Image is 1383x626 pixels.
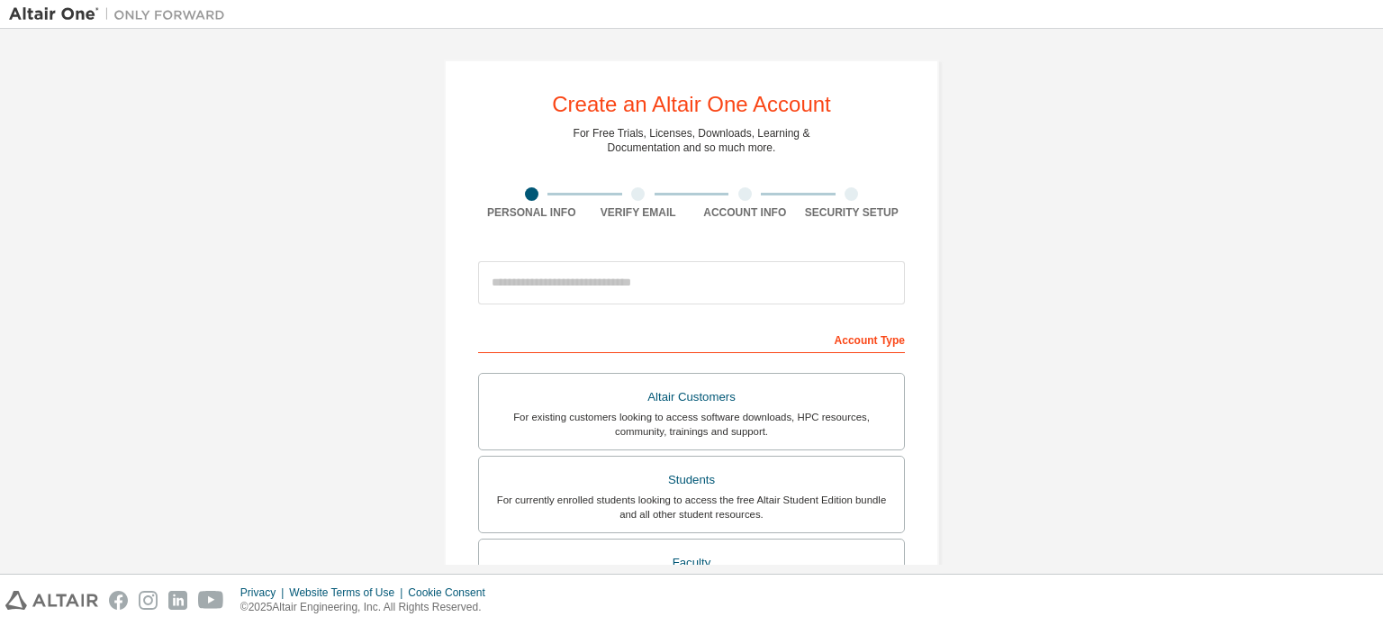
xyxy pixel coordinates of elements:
div: For currently enrolled students looking to access the free Altair Student Edition bundle and all ... [490,493,893,522]
div: Altair Customers [490,385,893,410]
div: Faculty [490,550,893,576]
div: Security Setup [799,205,906,220]
img: altair_logo.svg [5,591,98,610]
div: Personal Info [478,205,585,220]
img: instagram.svg [139,591,158,610]
div: Create an Altair One Account [552,94,831,115]
div: Account Type [478,324,905,353]
img: linkedin.svg [168,591,187,610]
div: Website Terms of Use [289,585,408,600]
div: Privacy [240,585,289,600]
div: Students [490,467,893,493]
div: Account Info [691,205,799,220]
div: For Free Trials, Licenses, Downloads, Learning & Documentation and so much more. [574,126,810,155]
img: facebook.svg [109,591,128,610]
p: © 2025 Altair Engineering, Inc. All Rights Reserved. [240,600,496,615]
div: For existing customers looking to access software downloads, HPC resources, community, trainings ... [490,410,893,439]
img: Altair One [9,5,234,23]
img: youtube.svg [198,591,224,610]
div: Verify Email [585,205,692,220]
div: Cookie Consent [408,585,495,600]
